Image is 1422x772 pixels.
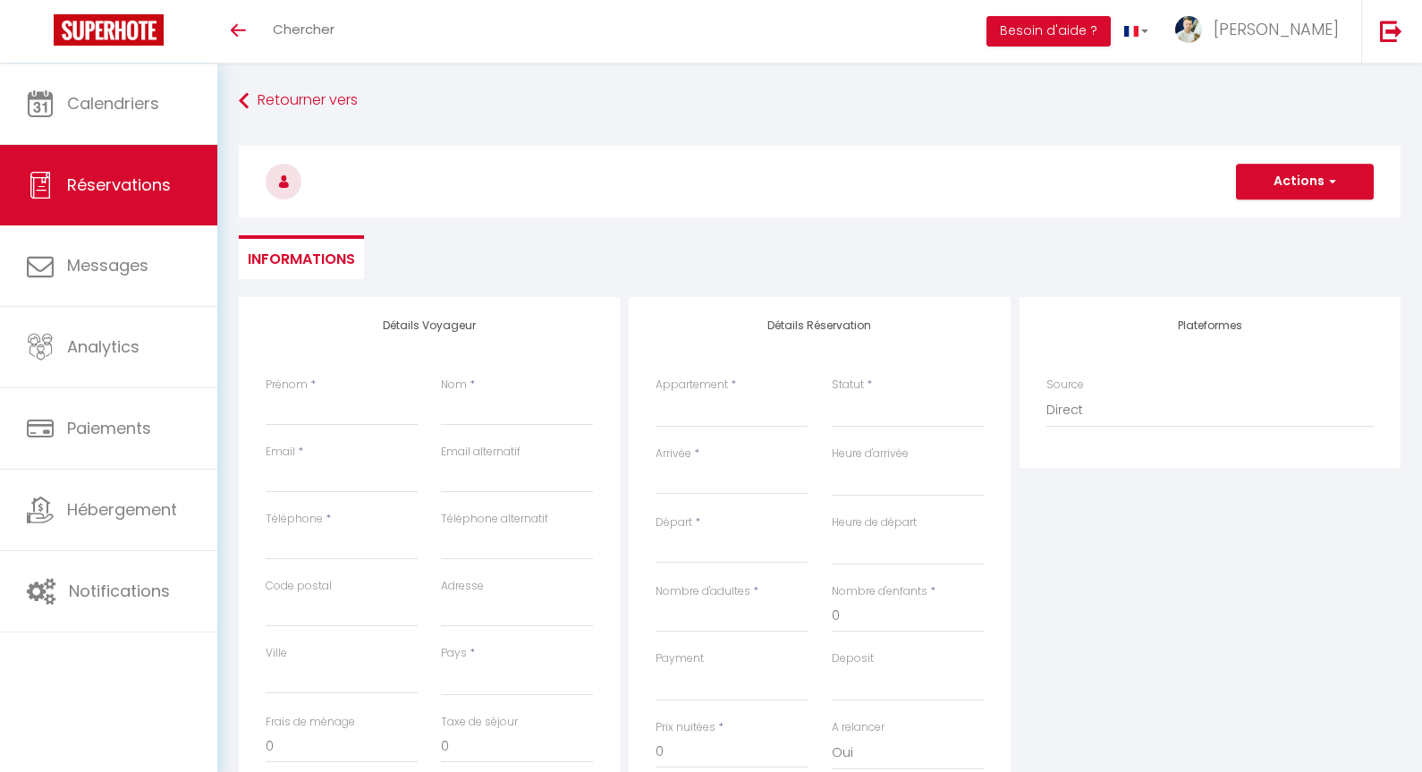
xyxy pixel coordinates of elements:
[266,578,332,595] label: Code postal
[1046,319,1374,332] h4: Plateformes
[656,445,691,462] label: Arrivée
[441,511,548,528] label: Téléphone alternatif
[832,514,917,531] label: Heure de départ
[986,16,1111,47] button: Besoin d'aide ?
[67,335,140,358] span: Analytics
[266,714,355,731] label: Frais de ménage
[266,645,287,662] label: Ville
[67,417,151,439] span: Paiements
[1214,18,1339,40] span: [PERSON_NAME]
[656,514,692,531] label: Départ
[832,719,885,736] label: A relancer
[441,377,467,394] label: Nom
[69,580,170,602] span: Notifications
[656,719,715,736] label: Prix nuitées
[441,714,518,731] label: Taxe de séjour
[266,319,593,332] h4: Détails Voyageur
[832,445,909,462] label: Heure d'arrivée
[832,377,864,394] label: Statut
[441,578,484,595] label: Adresse
[656,377,728,394] label: Appartement
[441,444,521,461] label: Email alternatif
[656,650,704,667] label: Payment
[1236,164,1374,199] button: Actions
[239,235,364,279] li: Informations
[656,319,983,332] h4: Détails Réservation
[832,583,927,600] label: Nombre d'enfants
[1046,377,1084,394] label: Source
[266,444,295,461] label: Email
[67,92,159,115] span: Calendriers
[656,583,750,600] label: Nombre d'adultes
[67,254,148,276] span: Messages
[273,20,334,38] span: Chercher
[67,498,177,521] span: Hébergement
[239,85,1401,117] a: Retourner vers
[266,511,323,528] label: Téléphone
[266,377,308,394] label: Prénom
[1380,20,1402,42] img: logout
[1175,16,1202,43] img: ...
[441,645,467,662] label: Pays
[832,650,874,667] label: Deposit
[67,174,171,196] span: Réservations
[54,14,164,46] img: Super Booking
